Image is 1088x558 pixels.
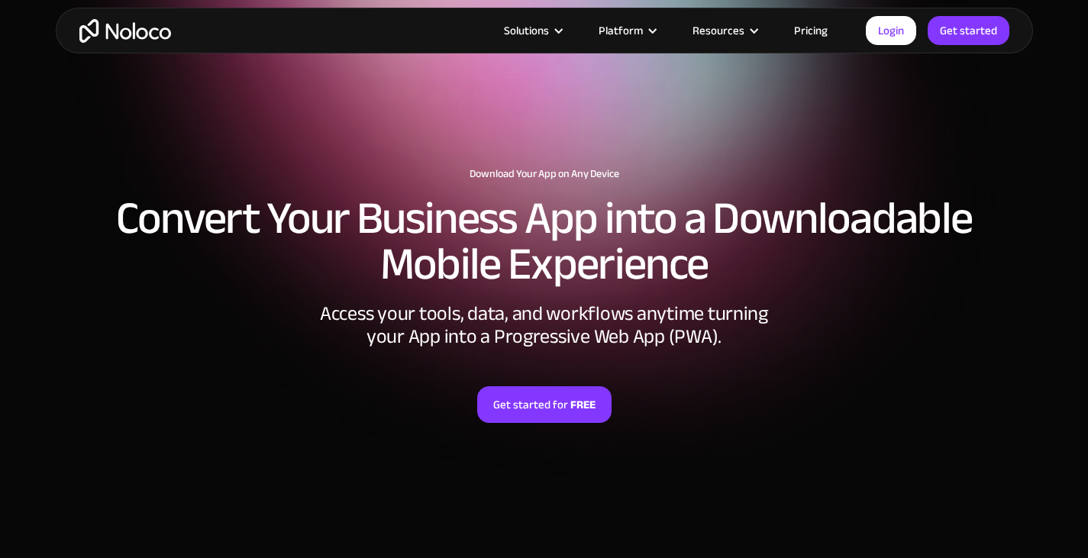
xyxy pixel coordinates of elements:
a: Login [866,16,916,45]
a: Pricing [775,21,847,40]
h2: Convert Your Business App into a Downloadable Mobile Experience [71,195,1018,287]
strong: FREE [570,395,596,414]
h1: Download Your App on Any Device [71,168,1018,180]
div: Resources [673,21,775,40]
a: home [79,19,171,43]
a: Get started forFREE [477,386,612,423]
div: Access your tools, data, and workflows anytime turning your App into a Progressive Web App (PWA). [315,302,773,348]
a: Get started [928,16,1009,45]
div: Platform [599,21,643,40]
div: Solutions [504,21,549,40]
div: Resources [693,21,744,40]
div: Solutions [485,21,580,40]
div: Platform [580,21,673,40]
